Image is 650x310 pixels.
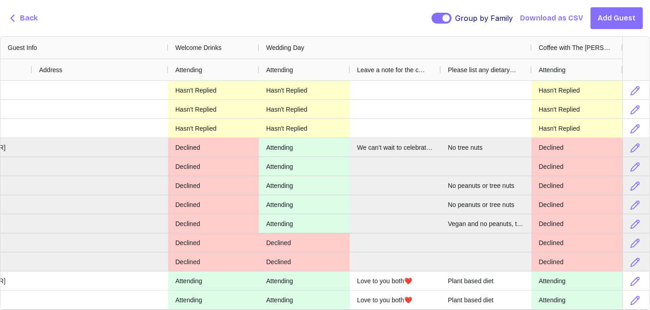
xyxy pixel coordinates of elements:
[531,233,622,252] div: Declined
[539,66,566,74] span: Attending
[539,44,615,51] span: Coffee with The [PERSON_NAME]
[590,7,643,29] button: Add Guest
[531,214,622,233] div: Declined
[175,66,202,74] span: Attending
[441,176,531,195] div: No peanuts or tree nuts
[350,271,441,290] div: Love to you both❤️
[7,13,38,24] button: Back
[168,214,259,233] div: Declined
[259,214,350,233] div: Attending
[168,100,259,118] div: Hasn't Replied
[168,271,259,290] div: Attending
[168,138,259,157] div: Declined
[259,138,350,157] div: Attending
[20,13,38,24] span: Back
[531,81,622,99] div: Hasn't Replied
[168,157,259,176] div: Declined
[531,100,622,118] div: Hasn't Replied
[441,290,531,309] div: Plant based diet
[168,119,259,138] div: Hasn't Replied
[531,157,622,176] div: Declined
[259,233,350,252] div: Declined
[266,44,304,51] span: Wedding Day
[259,176,350,195] div: Attending
[531,290,622,309] div: Attending
[357,66,426,74] span: Leave a note for the couple 🥰
[441,271,531,290] div: Plant based diet
[259,195,350,214] div: Attending
[455,13,513,24] span: Group by Family
[168,195,259,214] div: Declined
[168,233,259,252] div: Declined
[266,66,293,74] span: Attending
[531,195,622,214] div: Declined
[259,271,350,290] div: Attending
[259,119,350,138] div: Hasn't Replied
[598,13,635,24] span: Add Guest
[259,290,350,309] div: Attending
[350,290,441,309] div: Love to you both❤️
[259,252,350,271] div: Declined
[441,138,531,157] div: No tree nuts
[259,81,350,99] div: Hasn't Replied
[448,66,517,74] span: Please list any dietary restrictions or allergies below :)
[441,214,531,233] div: Vegan and no peanuts, tree nuts, lentils or sunflower seeds (sunflower oil is ok)
[168,290,259,309] div: Attending
[441,195,531,214] div: No peanuts or tree nuts
[168,252,259,271] div: Declined
[259,100,350,118] div: Hasn't Replied
[520,13,583,24] button: Download as CSV
[168,176,259,195] div: Declined
[175,44,222,51] span: Welcome Drinks
[531,252,622,271] div: Declined
[168,81,259,99] div: Hasn't Replied
[531,271,622,290] div: Attending
[531,119,622,138] div: Hasn't Replied
[259,157,350,176] div: Attending
[531,176,622,195] div: Declined
[39,66,62,74] span: Address
[350,138,441,157] div: We can’t wait to celebrate with you!
[8,44,37,51] span: Guest Info
[531,138,622,157] div: Declined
